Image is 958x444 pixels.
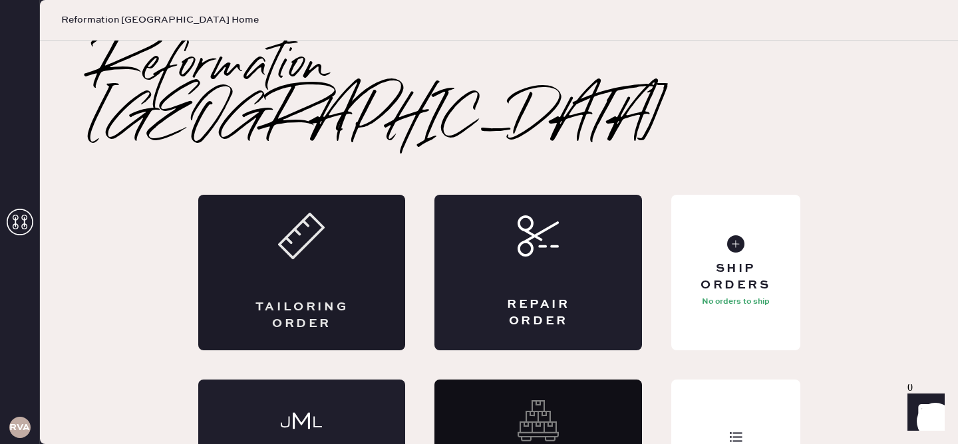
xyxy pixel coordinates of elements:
[682,261,789,294] div: Ship Orders
[9,423,30,432] h3: RVA
[488,296,589,330] div: Repair Order
[251,299,353,332] div: Tailoring Order
[702,294,770,310] p: No orders to ship
[895,384,952,441] iframe: Front Chat
[61,13,259,27] span: Reformation [GEOGRAPHIC_DATA] Home
[93,41,905,147] h2: Reformation [GEOGRAPHIC_DATA]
